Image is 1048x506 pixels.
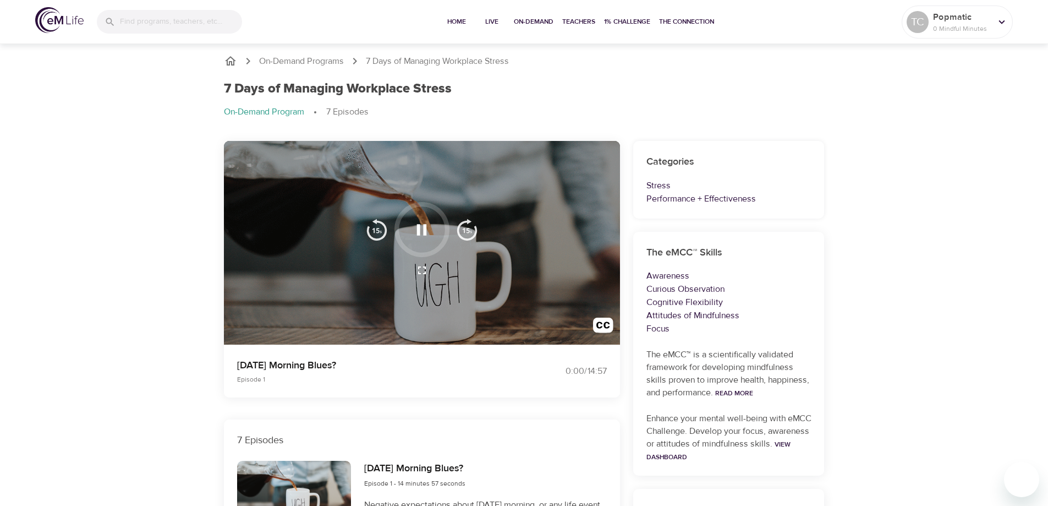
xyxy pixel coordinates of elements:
input: Find programs, teachers, etc... [120,10,242,34]
span: Home [443,16,470,28]
span: 1% Challenge [604,16,650,28]
span: Teachers [562,16,595,28]
h6: [DATE] Morning Blues? [364,461,465,477]
p: 7 Days of Managing Workplace Stress [366,55,509,68]
nav: breadcrumb [224,55,825,68]
img: 15s_next.svg [456,219,478,241]
div: 0:00 / 14:57 [524,365,607,378]
p: Focus [646,322,811,335]
p: Attitudes of Mindfulness [646,309,811,322]
div: TC [907,11,929,33]
h6: Categories [646,154,811,170]
p: The eMCC™ is a scientifically validated framework for developing mindfulness skills proven to imp... [646,349,811,399]
p: Cognitive Flexibility [646,296,811,309]
a: Read More [715,389,753,398]
p: Popmatic [933,10,991,24]
p: Episode 1 [237,374,511,384]
img: logo [35,7,84,33]
p: 0 Mindful Minutes [933,24,991,34]
span: The Connection [659,16,714,28]
p: 7 Episodes [237,433,607,448]
h1: 7 Days of Managing Workplace Stress [224,81,452,97]
iframe: Button to launch messaging window [1004,462,1039,497]
span: Episode 1 - 14 minutes 57 seconds [364,479,465,488]
p: Stress [646,179,811,192]
a: View Dashboard [646,440,791,461]
span: Live [479,16,505,28]
img: open_caption.svg [593,318,613,338]
p: Enhance your mental well-being with eMCC Challenge. Develop your focus, awareness or attitudes of... [646,412,811,463]
a: On-Demand Programs [259,55,344,68]
p: Awareness [646,269,811,282]
p: On-Demand Program [224,106,304,118]
p: Performance + Effectiveness [646,192,811,205]
p: Curious Observation [646,282,811,296]
p: 7 Episodes [326,106,369,118]
h6: The eMCC™ Skills [646,245,811,261]
nav: breadcrumb [224,106,825,119]
img: 15s_prev.svg [366,219,388,241]
span: On-Demand [514,16,553,28]
p: [DATE] Morning Blues? [237,358,511,373]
